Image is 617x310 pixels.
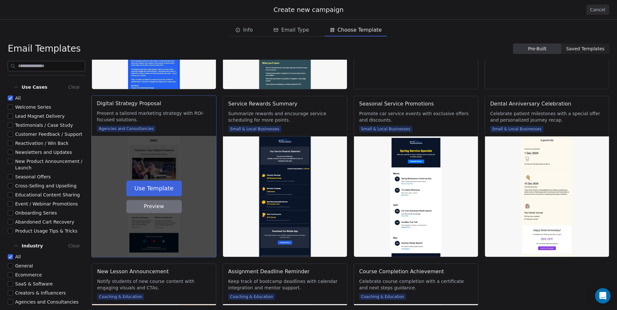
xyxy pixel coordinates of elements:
span: Product Usage Tips & Tricks [15,228,77,234]
span: General [15,263,33,268]
span: Choose Template [338,26,382,34]
span: Saved Templates [566,45,604,52]
span: Seasonal Offers [15,174,51,179]
span: All [15,95,21,101]
span: Welcome Series [15,105,51,110]
span: Keep track of bootcamp deadlines with calendar integration and mentor support. [228,278,342,291]
span: Ecommerce [15,272,42,277]
button: Agencies and Consultancies [8,299,13,305]
button: Use CasesClear [8,79,85,95]
button: Customer Feedback / Support [8,131,13,137]
span: Event / Webinar Promotions [15,201,78,206]
button: Preview [126,200,182,213]
span: Present a tailored marketing strategy with ROI-focused solutions. [97,110,211,123]
span: Educational Content Sharing [15,192,80,197]
button: Clear [68,242,80,250]
div: Digital Strategy Proposal [97,100,161,107]
button: Clear [68,83,80,91]
button: All [8,95,13,101]
button: Reactivation / Win Back [8,140,13,146]
button: IndustryClear [8,238,85,254]
button: Onboarding Series [8,210,13,216]
span: Abandoned Cart Recovery [15,219,74,225]
span: Coaching & Education [228,294,275,300]
span: Notify students of new course content with engaging visuals and CTAs. [97,278,211,291]
div: Course Completion Achievement [359,268,444,275]
div: Seasonal Service Promotions [359,100,434,108]
div: Open Intercom Messenger [595,288,611,304]
span: All [15,254,21,259]
span: Small & Local Businesses [359,126,412,132]
button: Event / Webinar Promotions [8,201,13,207]
button: Abandoned Cart Recovery [8,219,13,225]
span: Coaching & Education [97,294,144,300]
span: Cross-Selling and Upselling [15,183,76,188]
button: Educational Content Sharing [8,192,13,198]
span: Industry [22,243,43,249]
span: Coaching & Education [359,294,406,300]
span: Lead Magnet Delivery [15,114,65,119]
span: Celebrate course completion with a certificate and next steps guidance. [359,278,473,291]
button: Creators & Influencers [8,290,13,296]
button: Product Usage Tips & Tricks [8,228,13,234]
span: Customer Feedback / Support [15,132,82,137]
button: Newsletters and Updates [8,149,13,155]
button: All [8,254,13,260]
button: Cross-Selling and Upselling [8,183,13,189]
div: Assignment Deadline Reminder [228,268,309,275]
span: Onboarding Series [15,210,57,215]
button: Ecommerce [8,272,13,278]
button: Seasonal Offers [8,174,13,180]
span: Use Cases [22,84,47,90]
div: email creation steps [230,24,387,36]
span: Newsletters and Updates [15,150,72,155]
span: Clear [68,85,80,90]
button: Cancel [586,5,609,15]
span: Creators & Influencers [15,290,66,295]
div: Service Rewards Summary [228,100,298,108]
span: Small & Local Businesses [490,126,543,132]
span: SaaS & Software [15,281,53,286]
span: Agencies and Consultancies [97,125,156,132]
span: Agencies and Consultancies [15,299,78,305]
div: Create new campaign [8,5,609,14]
button: New Product Announcement / Launch [8,158,13,165]
span: Celebrate patient milestones with a special offer and personalized journey recap. [490,110,604,123]
button: General [8,263,13,269]
span: Clear [68,243,80,248]
button: SaaS & Software [8,281,13,287]
span: Promote car service events with exclusive offers and discounts. [359,110,473,123]
button: Testimonials / Case Study [8,122,13,128]
span: Reactivation / Win Back [15,141,68,146]
button: Welcome Series [8,104,13,110]
span: Info [243,26,253,34]
div: Use CasesClear [8,95,85,234]
button: Lead Magnet Delivery [8,113,13,119]
span: New Product Announcement / Launch [15,159,82,170]
span: Summarize rewards and encourage service scheduling for more points. [228,110,342,123]
div: New Lesson Announcement [97,268,169,275]
div: Dental Anniversary Celebration [490,100,571,108]
button: Use Template [126,181,182,196]
span: Email Type [281,26,309,34]
span: Testimonials / Case Study [15,123,73,128]
span: Small & Local Businesses [228,126,281,132]
span: Email Templates [8,43,81,55]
